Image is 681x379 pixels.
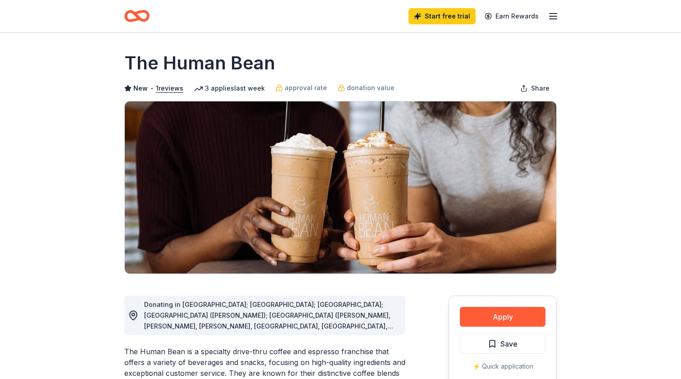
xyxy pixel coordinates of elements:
span: • [150,85,154,92]
span: approval rate [285,82,327,93]
button: Apply [460,307,545,327]
button: Save [460,334,545,354]
span: New [133,83,148,94]
span: Share [531,83,549,94]
h1: The Human Bean [124,50,275,76]
a: Home [124,5,150,27]
span: donation value [347,82,395,93]
button: 1reviews [156,83,183,94]
div: 3 applies last week [194,83,265,94]
a: Earn Rewards [479,8,544,24]
button: Share [513,79,557,97]
a: approval rate [276,82,327,93]
div: ⚡️ Quick application [460,361,545,372]
a: Start free trial [409,8,476,24]
img: Image for The Human Bean [125,101,556,274]
span: Save [500,338,518,350]
a: donation value [338,82,395,93]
